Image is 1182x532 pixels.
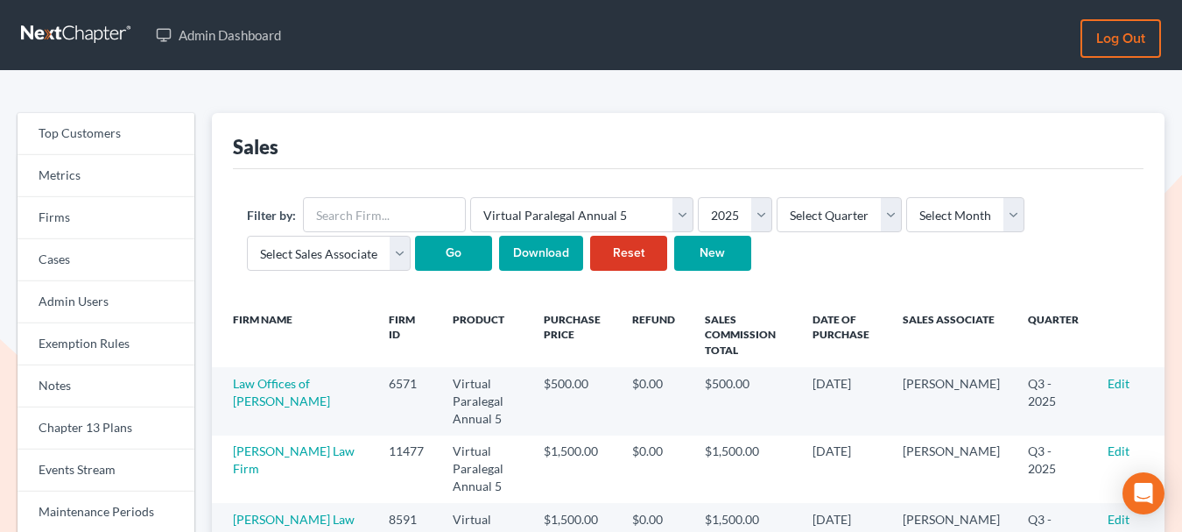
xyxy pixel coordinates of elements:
[233,443,355,476] a: [PERSON_NAME] Law Firm
[375,302,439,367] th: Firm ID
[233,376,330,408] a: Law Offices of [PERSON_NAME]
[530,302,619,367] th: Purchase Price
[618,436,691,503] td: $0.00
[530,436,619,503] td: $1,500.00
[889,302,1014,367] th: Sales Associate
[1108,512,1129,527] a: Edit
[375,367,439,435] td: 6571
[1080,19,1161,58] a: Log out
[375,436,439,503] td: 11477
[618,302,691,367] th: Refund
[18,113,194,155] a: Top Customers
[18,197,194,239] a: Firms
[590,236,667,271] a: Reset
[530,367,619,435] td: $500.00
[618,367,691,435] td: $0.00
[439,436,530,503] td: Virtual Paralegal Annual 5
[1108,376,1129,391] a: Edit
[147,19,290,51] a: Admin Dashboard
[799,436,889,503] td: [DATE]
[303,197,466,232] input: Search Firm...
[18,155,194,197] a: Metrics
[889,367,1014,435] td: [PERSON_NAME]
[18,365,194,408] a: Notes
[799,367,889,435] td: [DATE]
[247,206,296,224] label: Filter by:
[18,239,194,281] a: Cases
[439,367,530,435] td: Virtual Paralegal Annual 5
[1122,472,1164,514] div: Open Intercom Messenger
[212,302,376,367] th: Firm Name
[691,436,799,503] td: $1,500.00
[18,450,194,492] a: Events Stream
[18,323,194,365] a: Exemption Rules
[889,436,1014,503] td: [PERSON_NAME]
[18,408,194,450] a: Chapter 13 Plans
[1014,367,1093,435] td: Q3 - 2025
[1014,436,1093,503] td: Q3 - 2025
[1108,443,1129,458] a: Edit
[799,302,889,367] th: Date of Purchase
[499,236,583,271] input: Download
[674,236,751,271] a: New
[691,367,799,435] td: $500.00
[1014,302,1093,367] th: Quarter
[18,281,194,323] a: Admin Users
[691,302,799,367] th: Sales Commission Total
[233,134,278,160] div: Sales
[415,236,492,271] input: Go
[439,302,530,367] th: Product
